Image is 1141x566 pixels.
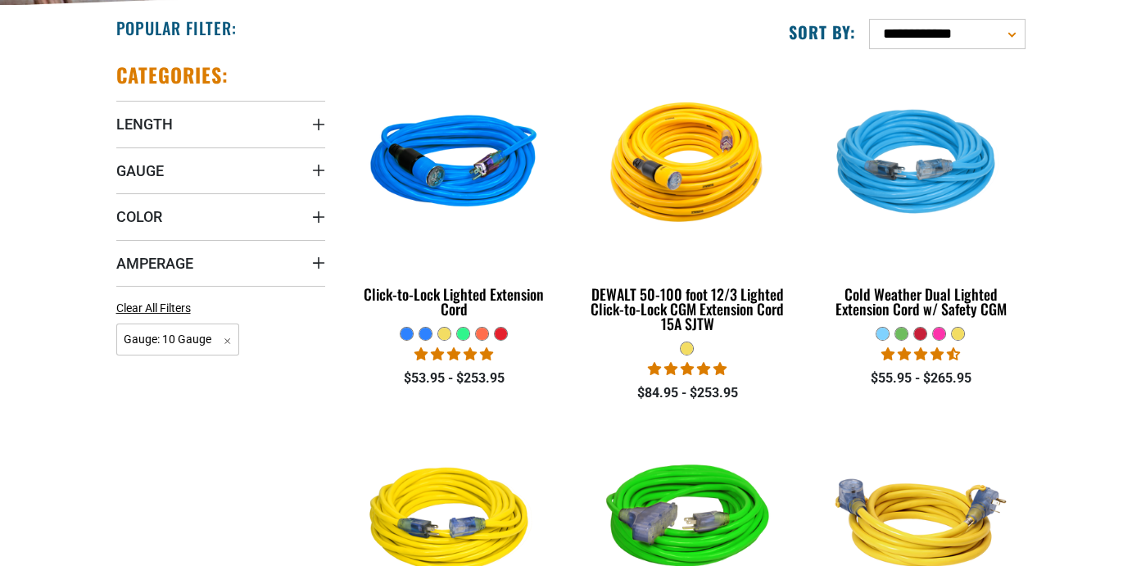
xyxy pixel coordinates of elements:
a: Light Blue Cold Weather Dual Lighted Extension Cord w/ Safety CGM [816,62,1025,326]
a: blue Click-to-Lock Lighted Extension Cord [350,62,559,326]
h2: Popular Filter: [116,17,237,38]
img: blue [351,70,557,259]
span: Clear All Filters [116,301,191,315]
img: Light Blue [817,70,1024,259]
div: DEWALT 50-100 foot 12/3 Lighted Click-to-Lock CGM Extension Cord 15A SJTW [582,287,791,331]
label: Sort by: [789,21,856,43]
span: 4.61 stars [881,346,960,362]
summary: Color [116,193,325,239]
span: 4.84 stars [648,361,727,377]
div: $53.95 - $253.95 [350,369,559,388]
summary: Gauge [116,147,325,193]
span: Amperage [116,254,193,273]
summary: Length [116,101,325,147]
span: Gauge: 10 Gauge [116,324,240,355]
div: Click-to-Lock Lighted Extension Cord [350,287,559,316]
a: DEWALT 50-100 foot 12/3 Lighted Click-to-Lock CGM Extension Cord 15A SJTW [582,62,791,341]
span: Gauge [116,161,164,180]
h2: Categories: [116,62,229,88]
div: $84.95 - $253.95 [582,383,791,403]
a: Gauge: 10 Gauge [116,331,240,346]
summary: Amperage [116,240,325,286]
span: Length [116,115,173,134]
div: $55.95 - $265.95 [816,369,1025,388]
div: Cold Weather Dual Lighted Extension Cord w/ Safety CGM [816,287,1025,316]
span: Color [116,207,162,226]
span: 4.87 stars [414,346,493,362]
a: Clear All Filters [116,300,197,317]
